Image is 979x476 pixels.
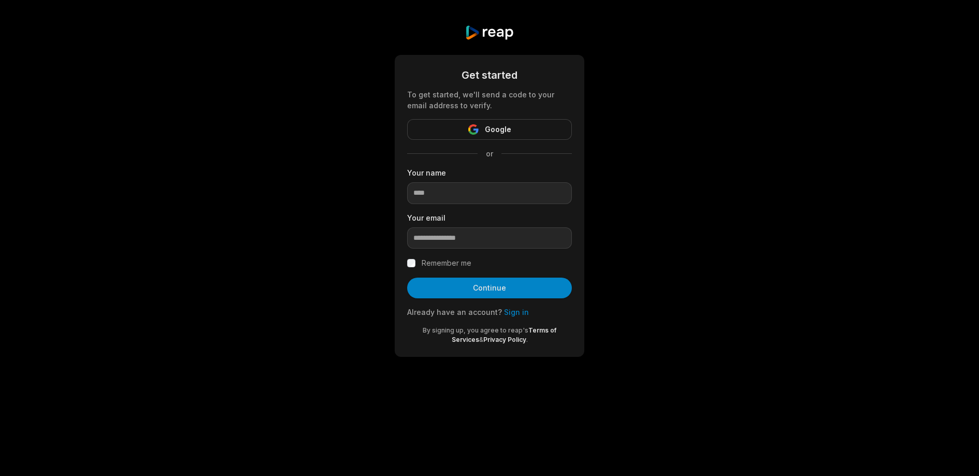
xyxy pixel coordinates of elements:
span: or [478,148,501,159]
label: Your name [407,167,572,178]
div: To get started, we'll send a code to your email address to verify. [407,89,572,111]
label: Remember me [422,257,471,269]
span: & [479,336,483,343]
span: Google [485,123,511,136]
img: reap [465,25,514,40]
span: . [526,336,528,343]
button: Google [407,119,572,140]
span: Already have an account? [407,308,502,316]
label: Your email [407,212,572,223]
div: Get started [407,67,572,83]
span: By signing up, you agree to reap's [423,326,528,334]
button: Continue [407,278,572,298]
a: Privacy Policy [483,336,526,343]
a: Sign in [504,308,529,316]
